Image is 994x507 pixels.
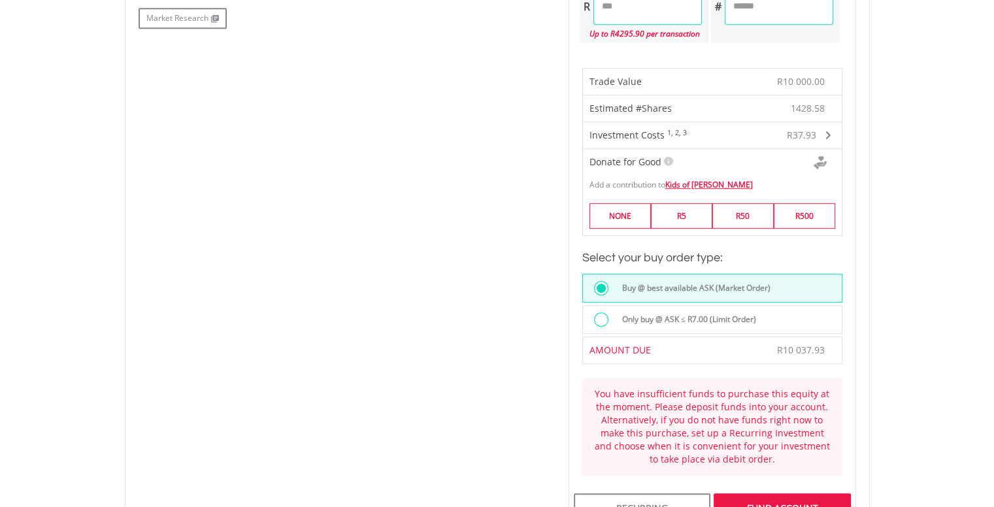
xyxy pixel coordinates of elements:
[589,75,642,88] span: Trade Value
[592,387,833,466] div: You have insufficient funds to purchase this equity at the moment. Please deposit funds into your...
[791,102,825,115] span: 1428.58
[583,172,842,190] div: Add a contribution to
[774,203,835,229] label: R500
[580,25,702,42] div: Up to R4295.90 per transaction
[589,203,651,229] label: NONE
[589,344,651,356] span: AMOUNT DUE
[665,179,753,190] a: Kids of [PERSON_NAME]
[614,312,756,327] label: Only buy @ ASK ≤ R7.00 (Limit Order)
[777,344,825,356] span: R10 037.93
[787,129,816,141] span: R37.93
[582,249,842,267] h3: Select your buy order type:
[814,156,827,169] img: Donte For Good
[589,155,661,168] span: Donate for Good
[139,8,227,29] a: Market Research
[667,128,687,137] sup: 1, 2, 3
[589,129,665,141] span: Investment Costs
[589,102,672,114] span: Estimated #Shares
[712,203,774,229] label: R50
[651,203,712,229] label: R5
[777,75,825,88] span: R10 000.00
[614,281,770,295] label: Buy @ best available ASK (Market Order)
